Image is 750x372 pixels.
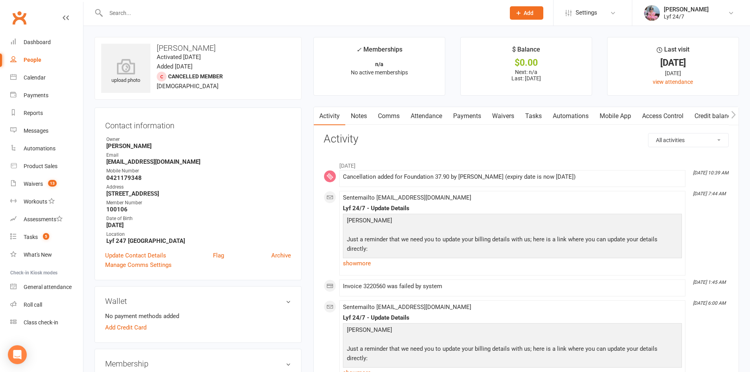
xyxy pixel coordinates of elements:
a: What's New [10,246,83,264]
div: Messages [24,128,48,134]
div: [DATE] [615,59,731,67]
div: $ Balance [512,44,540,59]
div: Waivers [24,181,43,187]
i: [DATE] 7:44 AM [693,191,726,196]
div: Email [106,152,291,159]
div: [PERSON_NAME] [664,6,709,13]
a: Clubworx [9,8,29,28]
li: No payment methods added [105,311,291,321]
a: Automations [547,107,594,125]
a: Activity [314,107,345,125]
a: Workouts [10,193,83,211]
div: Lyf 24/7 - Update Details [343,315,682,321]
div: Reports [24,110,43,116]
h3: Activity [324,133,729,145]
a: show more [343,258,682,269]
a: Comms [372,107,405,125]
strong: [DATE] [106,222,291,229]
a: Tasks 5 [10,228,83,246]
div: Location [106,231,291,238]
div: upload photo [101,59,150,85]
i: ✓ [356,46,361,54]
a: Add Credit Card [105,323,146,332]
a: Payments [10,87,83,104]
a: Waivers 13 [10,175,83,193]
div: Automations [24,145,56,152]
span: Sent email to [EMAIL_ADDRESS][DOMAIN_NAME] [343,304,471,311]
strong: 0421179348 [106,174,291,181]
span: 13 [48,180,57,187]
p: Next: n/a Last: [DATE] [468,69,585,81]
div: People [24,57,41,63]
a: Assessments [10,211,83,228]
div: Mobile Number [106,167,291,175]
a: Update Contact Details [105,251,166,260]
button: Add [510,6,543,20]
span: Add [524,10,533,16]
h3: Membership [105,359,291,368]
a: Payments [448,107,487,125]
i: [DATE] 1:45 AM [693,279,726,285]
a: People [10,51,83,69]
a: Tasks [520,107,547,125]
a: Notes [345,107,372,125]
strong: 100106 [106,206,291,213]
div: What's New [24,252,52,258]
a: Access Control [637,107,689,125]
strong: Lyf 247 [GEOGRAPHIC_DATA] [106,237,291,244]
div: Calendar [24,74,46,81]
p: [PERSON_NAME] Just a reminder that we need you to update your billing details with us; here is a ... [345,216,680,303]
span: Sent email to [EMAIL_ADDRESS][DOMAIN_NAME] [343,194,471,201]
a: Roll call [10,296,83,314]
div: General attendance [24,284,72,290]
time: Added [DATE] [157,63,193,70]
div: Owner [106,136,291,143]
div: Assessments [24,216,63,222]
span: No active memberships [351,69,408,76]
strong: n/a [375,61,383,67]
div: Last visit [657,44,689,59]
div: Class check-in [24,319,58,326]
div: Workouts [24,198,47,205]
strong: [PERSON_NAME] [106,143,291,150]
div: Open Intercom Messenger [8,345,27,364]
span: Settings [576,4,597,22]
a: Messages [10,122,83,140]
i: [DATE] 10:39 AM [693,170,728,176]
img: thumb_image1747747990.png [644,5,660,21]
strong: [STREET_ADDRESS] [106,190,291,197]
h3: [PERSON_NAME] [101,44,295,52]
span: [DEMOGRAPHIC_DATA] [157,83,219,90]
a: Dashboard [10,33,83,51]
strong: [EMAIL_ADDRESS][DOMAIN_NAME] [106,158,291,165]
div: Lyf 24/7 [664,13,709,20]
li: [DATE] [324,157,729,170]
a: General attendance kiosk mode [10,278,83,296]
div: Memberships [356,44,402,59]
div: Payments [24,92,48,98]
div: $0.00 [468,59,585,67]
a: Attendance [405,107,448,125]
div: Address [106,183,291,191]
div: Roll call [24,302,42,308]
div: Dashboard [24,39,51,45]
div: Cancellation added for Foundation 37.90 by [PERSON_NAME] (expiry date is now [DATE]) [343,174,682,180]
h3: Contact information [105,118,291,130]
input: Search... [104,7,500,19]
a: Credit balance [689,107,740,125]
a: Product Sales [10,157,83,175]
span: Cancelled member [168,73,223,80]
a: Waivers [487,107,520,125]
div: Tasks [24,234,38,240]
i: [DATE] 6:00 AM [693,300,726,306]
a: Reports [10,104,83,122]
div: [DATE] [615,69,731,78]
a: Calendar [10,69,83,87]
a: Manage Comms Settings [105,260,172,270]
a: Flag [213,251,224,260]
a: Class kiosk mode [10,314,83,331]
div: Invoice 3220560 was failed by system [343,283,682,290]
a: Mobile App [594,107,637,125]
div: Date of Birth [106,215,291,222]
div: Member Number [106,199,291,207]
